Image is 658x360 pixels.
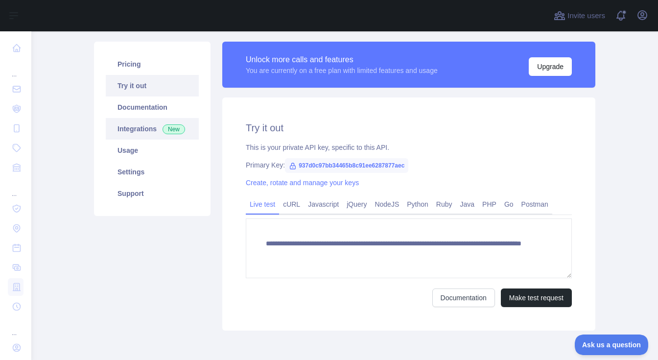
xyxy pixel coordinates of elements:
[106,118,199,140] a: Integrations New
[343,196,371,212] a: jQuery
[501,288,572,307] button: Make test request
[8,317,23,337] div: ...
[246,196,279,212] a: Live test
[106,75,199,96] a: Try it out
[575,335,648,355] iframe: Toggle Customer Support
[432,196,456,212] a: Ruby
[106,53,199,75] a: Pricing
[478,196,500,212] a: PHP
[8,178,23,198] div: ...
[106,183,199,204] a: Support
[552,8,607,24] button: Invite users
[163,124,185,134] span: New
[246,143,572,152] div: This is your private API key, specific to this API.
[517,196,552,212] a: Postman
[432,288,495,307] a: Documentation
[285,158,408,173] span: 937d0c97bb34465b8c91ee6287877aec
[246,66,438,75] div: You are currently on a free plan with limited features and usage
[500,196,517,212] a: Go
[403,196,432,212] a: Python
[106,140,199,161] a: Usage
[106,161,199,183] a: Settings
[106,96,199,118] a: Documentation
[279,196,304,212] a: cURL
[8,59,23,78] div: ...
[456,196,479,212] a: Java
[371,196,403,212] a: NodeJS
[246,54,438,66] div: Unlock more calls and features
[567,10,605,22] span: Invite users
[304,196,343,212] a: Javascript
[246,121,572,135] h2: Try it out
[246,160,572,170] div: Primary Key:
[246,179,359,187] a: Create, rotate and manage your keys
[529,57,572,76] button: Upgrade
